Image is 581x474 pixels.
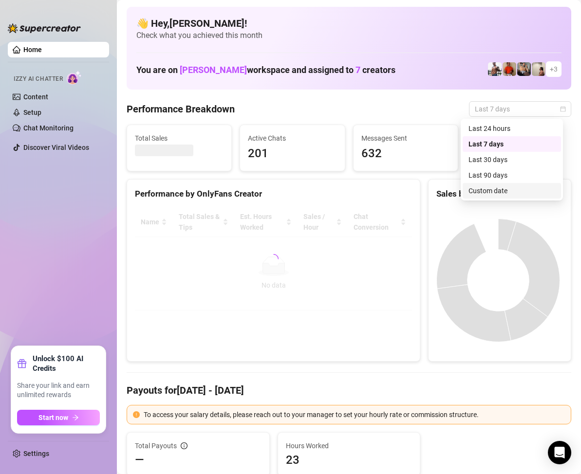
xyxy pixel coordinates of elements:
[67,71,82,85] img: AI Chatter
[469,154,555,165] div: Last 30 days
[17,410,100,425] button: Start nowarrow-right
[136,30,562,41] span: Check what you achieved this month
[532,62,545,76] img: Ralphy
[23,450,49,457] a: Settings
[136,65,395,75] h1: You are on workspace and assigned to creators
[286,440,412,451] span: Hours Worked
[548,441,571,464] div: Open Intercom Messenger
[517,62,531,76] img: George
[356,65,360,75] span: 7
[361,145,450,163] span: 632
[181,442,187,449] span: info-circle
[23,109,41,116] a: Setup
[127,102,235,116] h4: Performance Breakdown
[488,62,502,76] img: JUSTIN
[33,354,100,373] strong: Unlock $100 AI Credits
[436,187,563,201] div: Sales by OnlyFans Creator
[135,440,177,451] span: Total Payouts
[23,46,42,54] a: Home
[23,144,89,151] a: Discover Viral Videos
[8,23,81,33] img: logo-BBDzfeDw.svg
[14,74,63,84] span: Izzy AI Chatter
[503,62,516,76] img: Justin
[23,124,74,132] a: Chat Monitoring
[469,170,555,181] div: Last 90 days
[133,411,140,418] span: exclamation-circle
[469,139,555,149] div: Last 7 days
[17,359,27,368] span: gift
[286,452,412,468] span: 23
[248,133,337,144] span: Active Chats
[135,452,144,468] span: —
[463,183,561,199] div: Custom date
[463,136,561,152] div: Last 7 days
[127,383,571,397] h4: Payouts for [DATE] - [DATE]
[560,106,566,112] span: calendar
[469,185,555,196] div: Custom date
[550,64,558,74] span: + 3
[267,252,281,266] span: loading
[463,152,561,167] div: Last 30 days
[463,121,561,136] div: Last 24 hours
[38,414,68,421] span: Start now
[248,145,337,163] span: 201
[72,414,79,421] span: arrow-right
[23,93,48,101] a: Content
[475,102,565,116] span: Last 7 days
[463,167,561,183] div: Last 90 days
[144,409,565,420] div: To access your salary details, please reach out to your manager to set your hourly rate or commis...
[17,381,100,400] span: Share your link and earn unlimited rewards
[135,133,224,144] span: Total Sales
[469,123,555,134] div: Last 24 hours
[361,133,450,144] span: Messages Sent
[180,65,247,75] span: [PERSON_NAME]
[135,187,412,201] div: Performance by OnlyFans Creator
[136,17,562,30] h4: 👋 Hey, [PERSON_NAME] !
